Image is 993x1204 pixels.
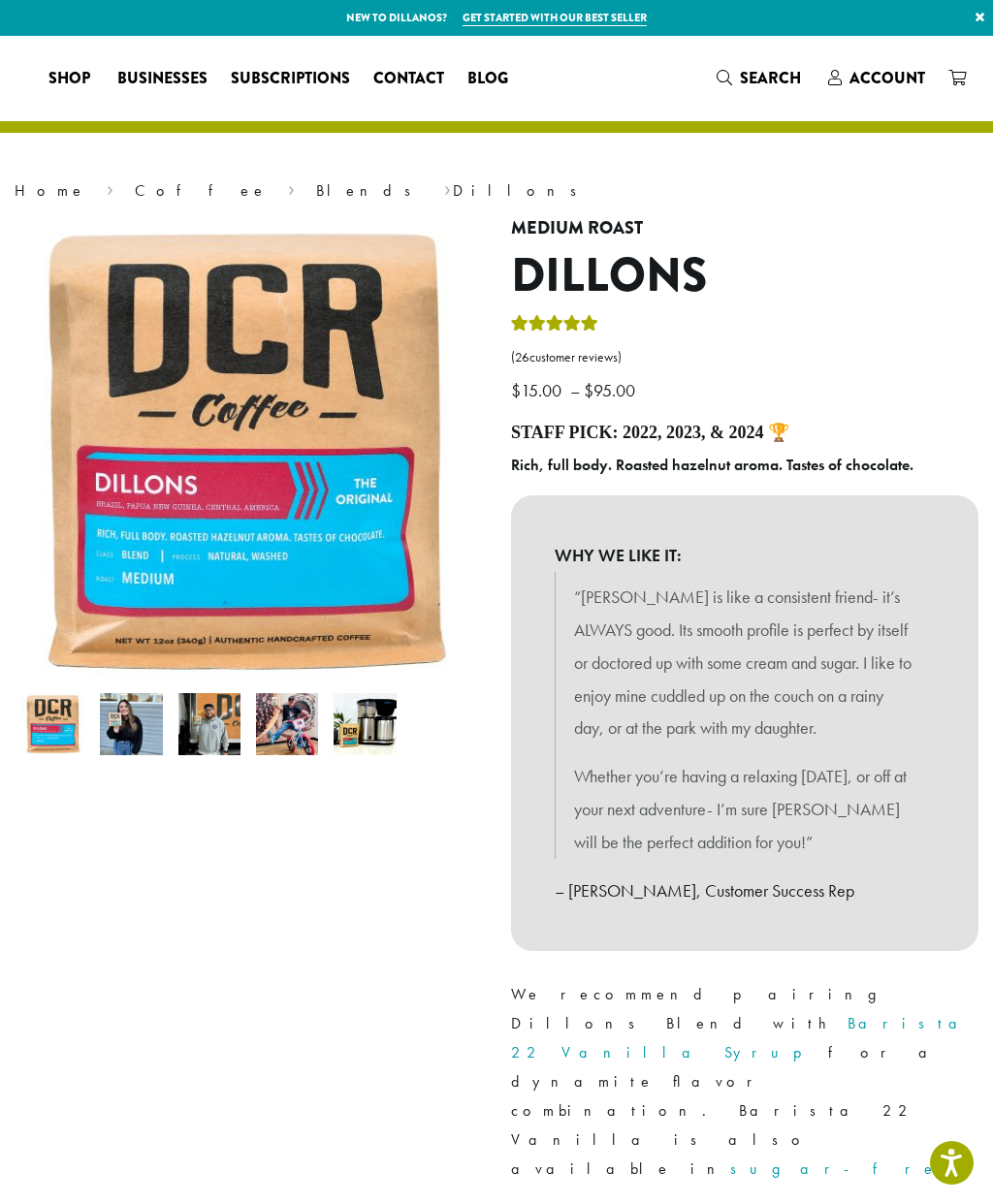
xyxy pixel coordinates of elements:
img: Dillons - Image 2 [100,693,162,755]
span: › [444,173,451,203]
span: Contact [373,67,444,91]
h4: Medium Roast [511,218,978,239]
span: $ [511,379,521,401]
img: Dillons [15,218,482,685]
bdi: 15.00 [511,379,566,401]
a: Search [705,62,817,94]
span: Search [740,67,801,89]
b: Rich, full body. Roasted hazelnut aroma. Tastes of chocolate. [511,455,913,475]
a: Get started with our best seller [463,10,647,26]
a: (26customer reviews) [511,348,978,367]
p: “[PERSON_NAME] is like a consistent friend- it’s ALWAYS good. Its smooth profile is perfect by it... [574,581,915,745]
a: Coffee [135,180,268,201]
bdi: 95.00 [584,379,640,401]
img: Dillons - Image 3 [178,693,240,755]
span: › [288,173,295,203]
span: Account [849,67,925,89]
span: 26 [515,349,529,365]
a: Blends [316,180,424,201]
nav: Breadcrumb [15,179,978,203]
h1: Dillons [511,248,978,304]
a: sugar-free [730,1158,951,1179]
b: WHY WE LIKE IT: [555,539,935,572]
img: Dillons [22,693,84,755]
span: Subscriptions [231,67,350,91]
p: We recommend pairing Dillons Blend with for a dynamite flavor combination. Barista 22 Vanilla is ... [511,980,978,1185]
img: David Morris picks Dillons for 2021 [256,693,318,755]
img: Dillons - Image 5 [334,693,396,755]
p: – [PERSON_NAME], Customer Success Rep [555,874,935,907]
a: Shop [37,63,106,94]
span: Businesses [117,67,208,91]
p: Whether you’re having a relaxing [DATE], or off at your next adventure- I’m sure [PERSON_NAME] wi... [574,760,915,858]
div: Rated 5.00 out of 5 [511,312,598,341]
span: › [107,173,113,203]
span: – [570,379,580,401]
a: Home [15,180,86,201]
span: Shop [48,67,90,91]
h4: Staff Pick: 2022, 2023, & 2024 🏆 [511,423,978,444]
span: Blog [467,67,508,91]
span: $ [584,379,593,401]
a: Barista 22 Vanilla Syrup [511,1013,973,1062]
